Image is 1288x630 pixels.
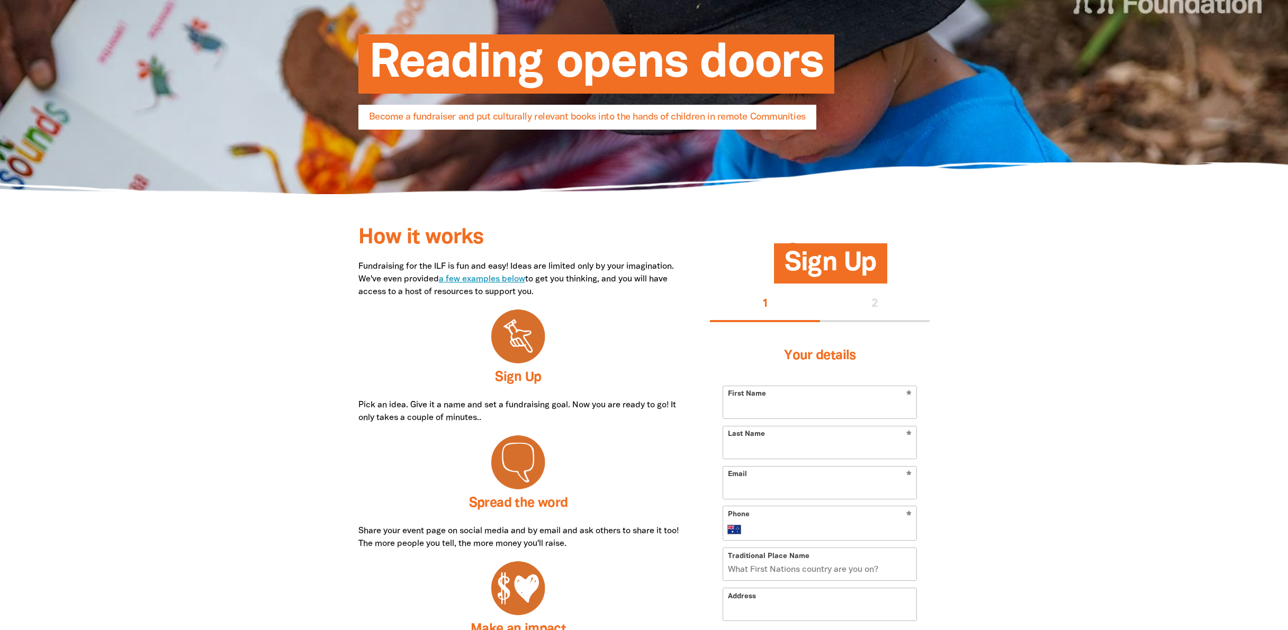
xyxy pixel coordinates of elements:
i: Required [906,511,912,521]
p: Share your event page on social media and by email and ask others to share it too! The more peopl... [358,525,679,550]
span: How it works [358,228,483,248]
p: Fundraising for the ILF is fun and easy! Ideas are limited only by your imagination. We've even p... [358,260,679,298]
span: Spread the word [469,497,568,509]
span: Become a fundraiser and put culturally relevant books into the hands of children in remote Commun... [369,113,806,130]
span: Reading opens doors [369,42,824,94]
p: Pick an idea. Give it a name and set a fundraising goal. Now you are ready to go! It only takes a... [358,399,679,424]
input: What First Nations country are you on? [723,548,916,580]
button: Stage 1 [710,288,820,322]
span: Sign Up [785,251,877,284]
h3: Your details [723,335,917,377]
a: a few examples below [439,276,525,283]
